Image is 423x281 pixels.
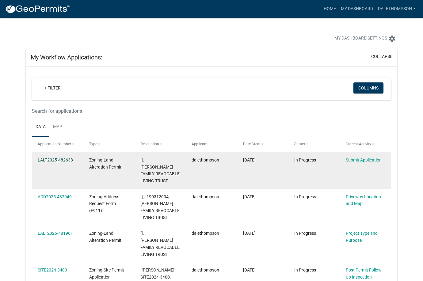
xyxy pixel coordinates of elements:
span: 09/22/2025 [243,194,256,199]
span: In Progress [294,194,316,199]
a: + Filter [39,82,66,93]
span: Description [140,142,159,146]
span: Zoning-Site Permit Application [89,268,124,279]
a: My Dashboard [338,3,375,15]
datatable-header-cell: Current Activity [340,137,391,151]
button: My Dashboard Settingssettings [330,32,401,44]
datatable-header-cell: Date Created [237,137,288,151]
span: dalethompson [192,268,219,272]
datatable-header-cell: Applicant [186,137,237,151]
span: [], , , THOMPSON FAMILY REVOCABLE LIVING TRUST, [140,231,180,256]
a: Map [49,117,66,137]
span: Zoning-Land Alteration Permit [89,231,121,243]
h5: My Workflow Applications: [31,54,102,61]
span: Date Created [243,142,265,146]
a: SITE2024-3400 [38,268,67,272]
datatable-header-cell: Status [288,137,340,151]
span: In Progress [294,268,316,272]
a: Driveway Location and Map [346,194,381,206]
a: LALT2025-482638 [38,158,73,162]
span: Zoning-Land Alteration Permit [89,158,121,169]
a: Project Type and Purpose [346,231,378,243]
datatable-header-cell: Description [135,137,186,151]
a: Home [321,3,338,15]
span: dalethompson [192,158,219,162]
span: My Dashboard Settings [334,35,387,42]
a: dalethompson [375,3,418,15]
span: [], , 190312004, THOMPSON FAMILY REVOCABLE LIVING TRUST [140,194,180,220]
input: Search for applications [32,105,330,117]
span: Current Activity [346,142,371,146]
datatable-header-cell: Application Number [32,137,83,151]
span: Applicant [192,142,208,146]
span: In Progress [294,158,316,162]
button: Columns [353,82,383,93]
a: Submit Application [346,158,382,162]
span: Status [294,142,305,146]
datatable-header-cell: Type [83,137,134,151]
span: 10/30/2024 [243,268,256,272]
span: Type [89,142,97,146]
a: Post Permit Follow Up Inspection [346,268,382,279]
span: dalethompson [192,231,219,236]
button: collapse [371,53,392,60]
span: [], , , THOMPSON FAMILY REVOCABLE LIVING TRUST, [140,158,180,183]
a: Data [32,117,49,137]
a: LALT2025-481961 [38,231,73,236]
span: dalethompson [192,194,219,199]
span: Zoning-Address Request Form (E911) [89,194,119,213]
i: settings [388,35,396,42]
span: 09/23/2025 [243,158,256,162]
span: Application Number [38,142,71,146]
a: ADD2025-482040 [38,194,72,199]
span: 09/22/2025 [243,231,256,236]
span: In Progress [294,231,316,236]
